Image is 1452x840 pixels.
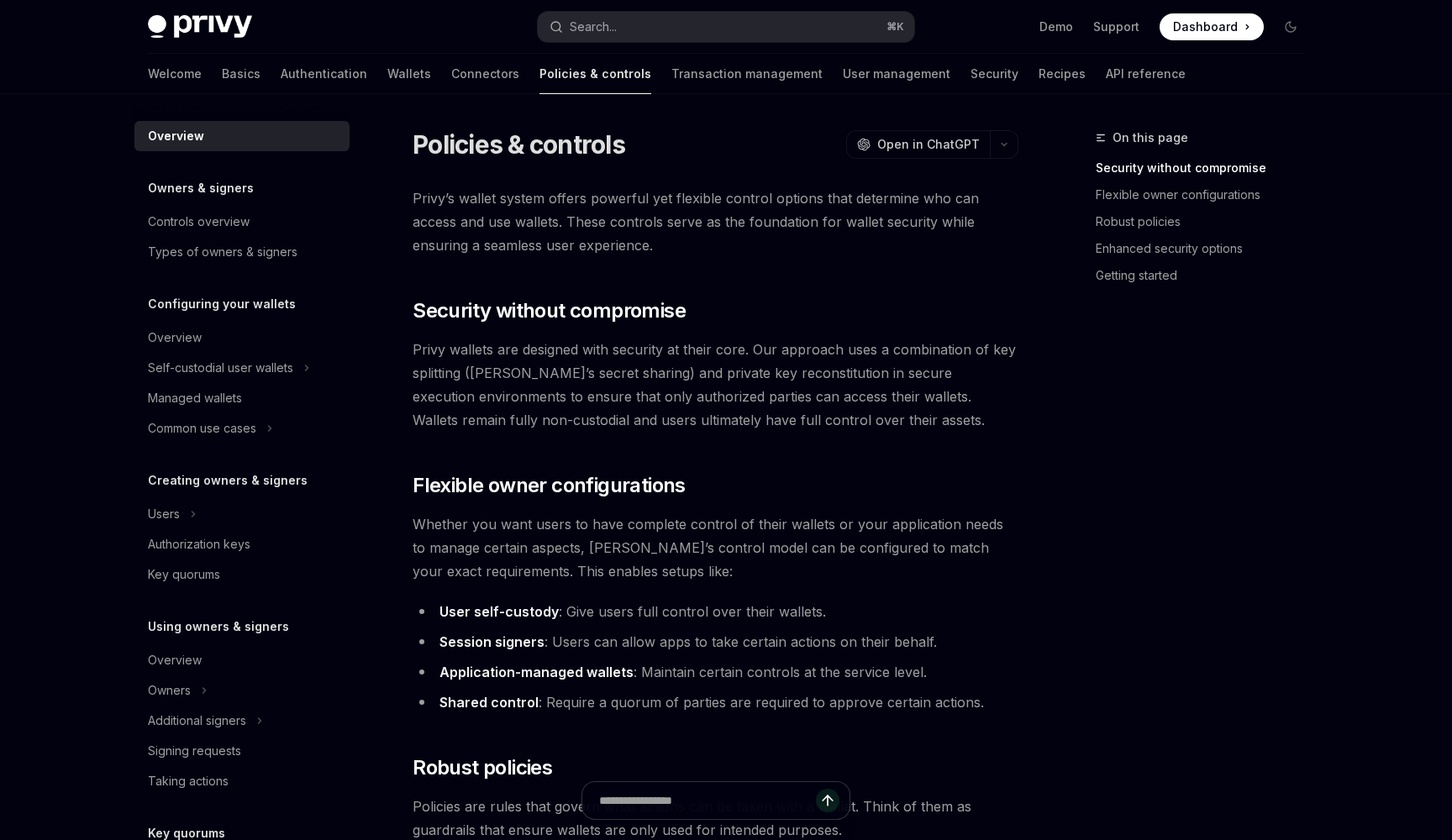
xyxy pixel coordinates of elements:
[134,559,350,590] a: Key quorums
[148,771,229,791] div: Taking actions
[148,328,202,348] div: Overview
[439,603,559,620] strong: User self-custody
[134,323,350,353] a: Overview
[1277,13,1304,40] button: Toggle dark mode
[413,754,552,781] span: Robust policies
[148,126,204,146] div: Overview
[134,413,350,444] button: Toggle Common use cases section
[439,694,539,711] strong: Shared control
[148,212,250,232] div: Controls overview
[387,54,431,94] a: Wallets
[134,529,350,559] a: Authorization keys
[148,178,254,198] h5: Owners & signers
[413,630,1018,654] li: : Users can allow apps to take certain actions on their behalf.
[134,706,350,736] button: Toggle Additional signers section
[134,736,350,766] a: Signing requests
[134,383,350,413] a: Managed wallets
[134,645,350,675] a: Overview
[148,680,191,701] div: Owners
[877,136,980,153] span: Open in ChatGPT
[148,242,297,262] div: Types of owners & signers
[539,54,651,94] a: Policies & controls
[134,675,350,706] button: Toggle Owners section
[148,741,241,761] div: Signing requests
[148,388,242,408] div: Managed wallets
[148,15,252,39] img: dark logo
[281,54,367,94] a: Authentication
[439,633,544,650] strong: Session signers
[886,20,904,34] span: ⌘ K
[148,504,180,524] div: Users
[439,664,634,680] strong: Application-managed wallets
[1096,235,1318,262] a: Enhanced security options
[1096,155,1318,181] a: Security without compromise
[1113,128,1188,148] span: On this page
[413,186,1018,257] span: Privy’s wallet system offers powerful yet flexible control options that determine who can access ...
[134,121,350,151] a: Overview
[413,297,686,324] span: Security without compromise
[148,711,246,731] div: Additional signers
[148,650,202,670] div: Overview
[1096,208,1318,235] a: Robust policies
[413,512,1018,583] span: Whether you want users to have complete control of their wallets or your application needs to man...
[1173,18,1238,35] span: Dashboard
[570,17,617,37] div: Search...
[816,789,839,812] button: Send message
[599,782,816,819] input: Ask a question...
[148,418,256,438] div: Common use cases
[413,660,1018,684] li: : Maintain certain controls at the service level.
[971,54,1018,94] a: Security
[1160,13,1264,40] a: Dashboard
[148,470,308,491] h5: Creating owners & signers
[222,54,260,94] a: Basics
[671,54,823,94] a: Transaction management
[134,766,350,796] a: Taking actions
[843,54,950,94] a: User management
[134,237,350,267] a: Types of owners & signers
[538,12,914,42] button: Open search
[148,617,289,637] h5: Using owners & signers
[413,690,1018,714] li: : Require a quorum of parties are required to approve certain actions.
[148,358,293,378] div: Self-custodial user wallets
[846,130,990,159] button: Open in ChatGPT
[413,129,625,160] h1: Policies & controls
[1039,54,1086,94] a: Recipes
[134,499,350,529] button: Toggle Users section
[1039,18,1073,35] a: Demo
[1096,262,1318,289] a: Getting started
[413,338,1018,432] span: Privy wallets are designed with security at their core. Our approach uses a combination of key sp...
[413,472,686,499] span: Flexible owner configurations
[134,207,350,237] a: Controls overview
[413,600,1018,623] li: : Give users full control over their wallets.
[148,564,220,585] div: Key quorums
[1096,181,1318,208] a: Flexible owner configurations
[1093,18,1139,35] a: Support
[451,54,519,94] a: Connectors
[148,54,202,94] a: Welcome
[148,534,250,554] div: Authorization keys
[134,353,350,383] button: Toggle Self-custodial user wallets section
[148,294,296,314] h5: Configuring your wallets
[1106,54,1186,94] a: API reference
